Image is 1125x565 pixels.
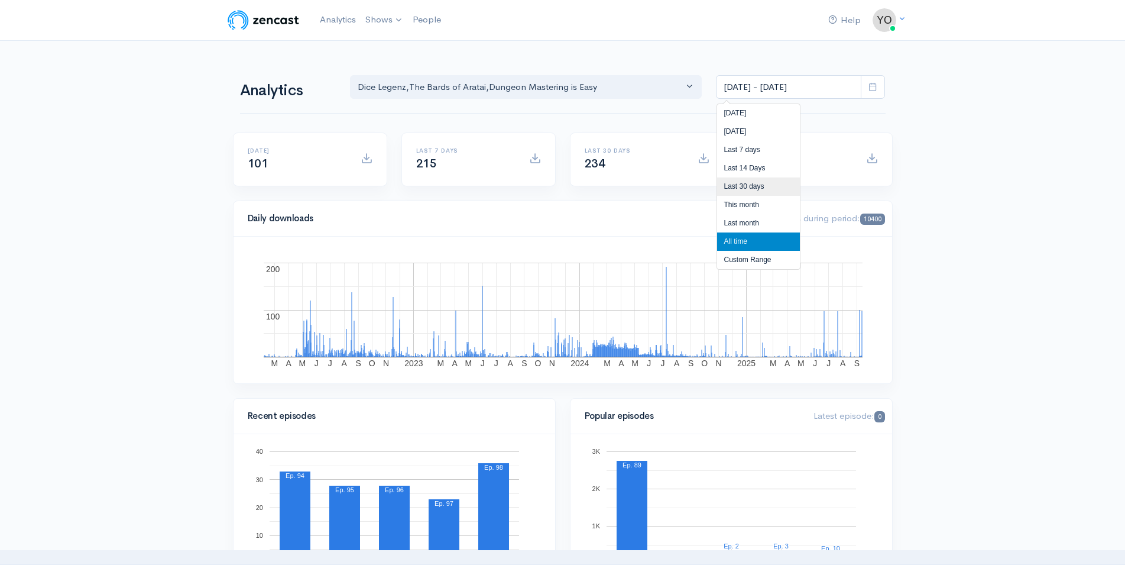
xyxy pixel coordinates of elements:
[717,122,800,141] li: [DATE]
[361,7,408,33] a: Shows
[701,359,708,368] text: O
[717,177,800,196] li: Last 30 days
[631,359,638,368] text: M
[452,359,458,368] text: A
[755,212,884,224] span: Downloads during period:
[813,410,884,421] span: Latest episode:
[854,359,859,368] text: S
[688,359,693,368] text: S
[647,359,651,368] text: J
[604,359,611,368] text: M
[717,159,800,177] li: Last 14 Days
[248,214,741,224] h4: Daily downloads
[286,472,304,479] text: Ep. 94
[623,461,641,469] text: Ep. 89
[521,359,527,368] text: S
[408,7,446,33] a: People
[299,359,306,368] text: M
[226,8,301,32] img: ZenCast Logo
[534,359,541,368] text: O
[248,251,878,369] svg: A chart.
[784,359,790,368] text: A
[240,82,336,99] h1: Analytics
[737,359,755,368] text: 2025
[592,485,600,492] text: 2K
[824,8,865,33] a: Help
[266,264,280,274] text: 200
[335,486,354,493] text: Ep. 95
[717,233,800,251] li: All time
[328,359,332,368] text: J
[484,464,503,471] text: Ep. 98
[715,359,721,368] text: N
[248,147,346,154] h6: [DATE]
[341,359,347,368] text: A
[873,8,896,32] img: ...
[480,359,484,368] text: J
[716,75,861,99] input: analytics date range selector
[271,359,278,368] text: M
[717,104,800,122] li: [DATE]
[255,448,262,455] text: 40
[724,543,739,550] text: Ep. 2
[248,411,534,421] h4: Recent episodes
[315,7,361,33] a: Analytics
[674,359,680,368] text: A
[286,359,291,368] text: A
[437,359,444,368] text: M
[826,359,831,368] text: J
[797,359,805,368] text: M
[770,359,777,368] text: M
[266,312,280,321] text: 100
[385,486,404,493] text: Ep. 96
[717,141,800,159] li: Last 7 days
[549,359,555,368] text: N
[382,359,388,368] text: N
[255,504,262,511] text: 20
[717,214,800,233] li: Last month
[773,543,789,550] text: Ep. 3
[355,359,361,368] text: S
[248,156,268,171] span: 101
[717,251,800,269] li: Custom Range
[350,75,702,99] button: Dice Legenz, The Bards of Aratai, Dungeon Mastering is Easy
[660,359,664,368] text: J
[585,156,605,171] span: 234
[585,147,683,154] h6: Last 30 days
[753,147,852,154] h6: All time
[314,359,318,368] text: J
[465,359,472,368] text: M
[416,147,515,154] h6: Last 7 days
[618,359,624,368] text: A
[821,545,840,552] text: Ep. 10
[368,359,375,368] text: O
[717,196,800,214] li: This month
[570,359,589,368] text: 2024
[435,500,453,507] text: Ep. 97
[404,359,423,368] text: 2023
[255,476,262,483] text: 30
[874,411,884,422] span: 0
[839,359,845,368] text: A
[592,448,600,455] text: 3K
[494,359,498,368] text: J
[507,359,513,368] text: A
[860,214,884,225] span: 10400
[416,156,437,171] span: 215
[585,411,800,421] h4: Popular episodes
[592,522,600,530] text: 1K
[813,359,817,368] text: J
[255,532,262,539] text: 10
[358,80,684,94] div: Dice Legenz , The Bards of Aratai , Dungeon Mastering is Easy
